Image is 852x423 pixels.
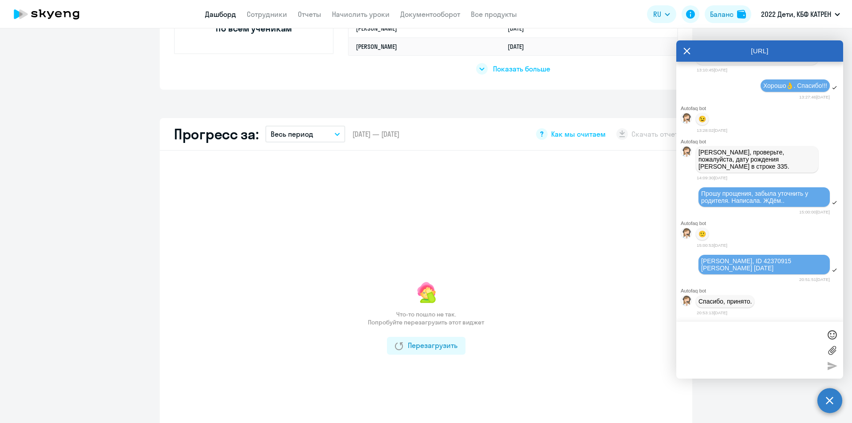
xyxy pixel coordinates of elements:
[799,277,830,282] time: 20:51:51[DATE]
[471,10,517,19] a: Все продукты
[761,9,831,20] p: 2022 Дети, КБФ КАТРЕН
[799,210,830,214] time: 15:00:00[DATE]
[352,129,399,139] span: [DATE] — [DATE]
[551,129,606,139] span: Как мы считаем
[737,10,746,19] img: balance
[332,10,390,19] a: Начислить уроки
[681,288,843,293] div: Autofaq bot
[697,243,727,248] time: 15:00:53[DATE]
[698,149,816,170] p: [PERSON_NAME], проверьте, пожалуйста, дату рождения [PERSON_NAME] в строке 335.
[298,10,321,19] a: Отчеты
[647,5,676,23] button: RU
[681,221,843,226] div: Autofaq bot
[697,128,727,133] time: 13:28:02[DATE]
[271,129,313,139] p: Весь период
[247,10,287,19] a: Сотрудники
[508,43,531,51] a: [DATE]
[356,24,397,32] a: [PERSON_NAME]
[799,95,830,99] time: 13:27:46[DATE]
[698,230,706,237] p: 🙂
[653,9,661,20] span: RU
[400,10,460,19] a: Документооборот
[697,67,727,72] time: 13:10:45[DATE]
[757,4,844,25] button: 2022 Дети, КБФ КАТРЕН
[681,113,692,126] img: bot avatar
[681,228,692,241] img: bot avatar
[356,43,397,51] a: [PERSON_NAME]
[681,106,843,111] div: Autofaq bot
[697,175,727,180] time: 14:09:30[DATE]
[701,190,810,204] span: Прошу прощения, забыла уточнить у родителя. Написала. ЖДём..
[493,64,550,74] span: Показать больше
[763,82,827,89] span: Хорошо👌. Спасибо!!!
[508,24,531,32] a: [DATE]
[387,337,465,355] button: Перезагрузить
[395,340,458,351] div: Перезагрузить
[368,310,484,326] p: Что-то пошло не так. Попробуйте перезагрузить этот виджет
[174,125,258,143] h2: Прогресс за:
[681,296,692,308] img: bot avatar
[701,257,793,272] span: [PERSON_NAME], ID 42370915 [PERSON_NAME] [DATE]
[710,9,734,20] div: Баланс
[825,344,839,357] label: Лимит 10 файлов
[681,139,843,144] div: Autofaq bot
[697,310,727,315] time: 20:53:13[DATE]
[205,10,236,19] a: Дашборд
[414,280,438,305] img: error
[265,126,345,142] button: Весь период
[705,5,751,23] button: Балансbalance
[698,298,752,305] p: Спасибо, принято.
[681,146,692,159] img: bot avatar
[698,115,706,123] p: 😉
